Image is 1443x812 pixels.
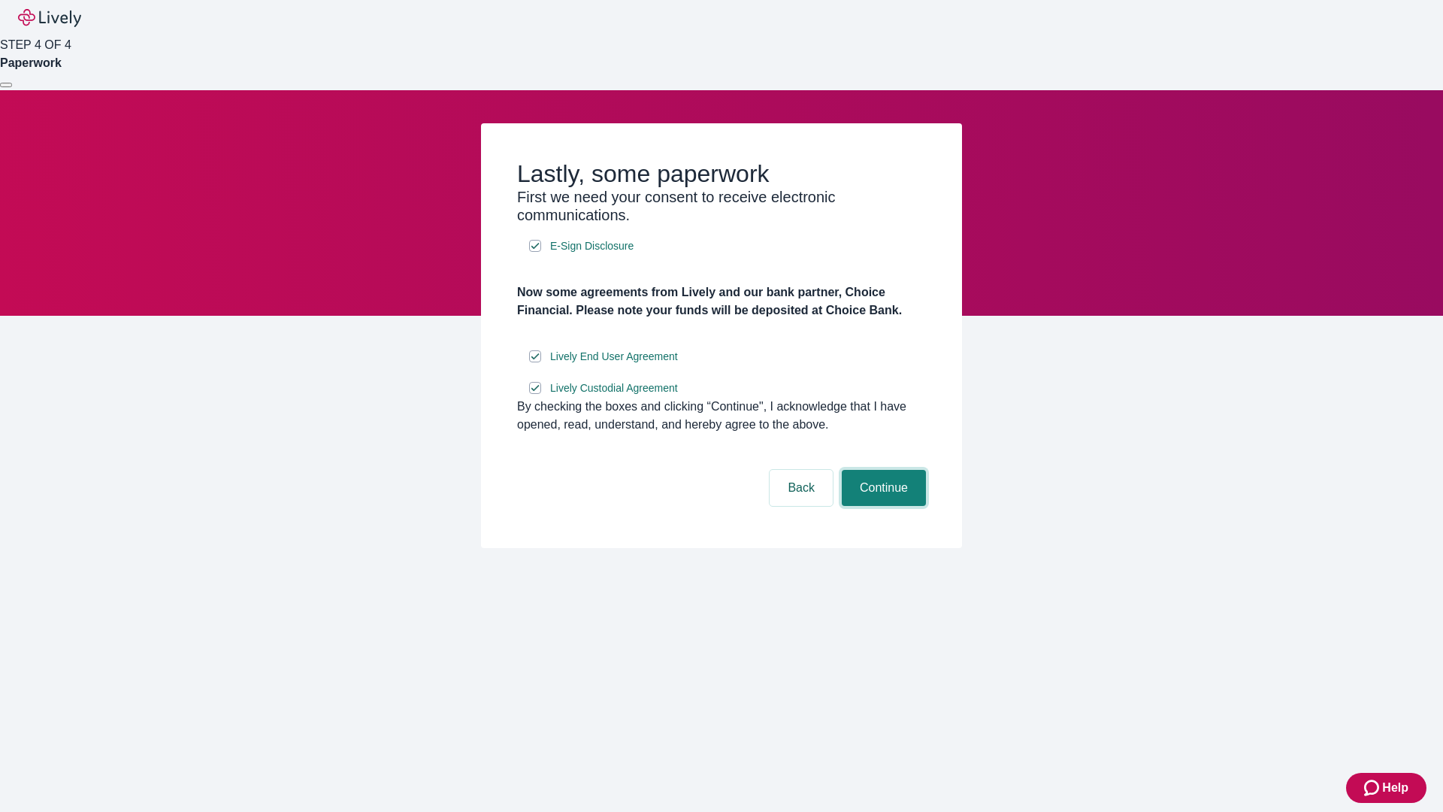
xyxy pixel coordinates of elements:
span: Help [1382,779,1408,797]
span: Lively End User Agreement [550,349,678,365]
span: E-Sign Disclosure [550,238,634,254]
button: Zendesk support iconHelp [1346,773,1426,803]
img: Lively [18,9,81,27]
div: By checking the boxes and clicking “Continue", I acknowledge that I have opened, read, understand... [517,398,926,434]
a: e-sign disclosure document [547,347,681,366]
h3: First we need your consent to receive electronic communications. [517,188,926,224]
h4: Now some agreements from Lively and our bank partner, Choice Financial. Please note your funds wi... [517,283,926,320]
button: Back [770,470,833,506]
a: e-sign disclosure document [547,237,637,256]
h2: Lastly, some paperwork [517,159,926,188]
button: Continue [842,470,926,506]
svg: Zendesk support icon [1364,779,1382,797]
span: Lively Custodial Agreement [550,380,678,396]
a: e-sign disclosure document [547,379,681,398]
